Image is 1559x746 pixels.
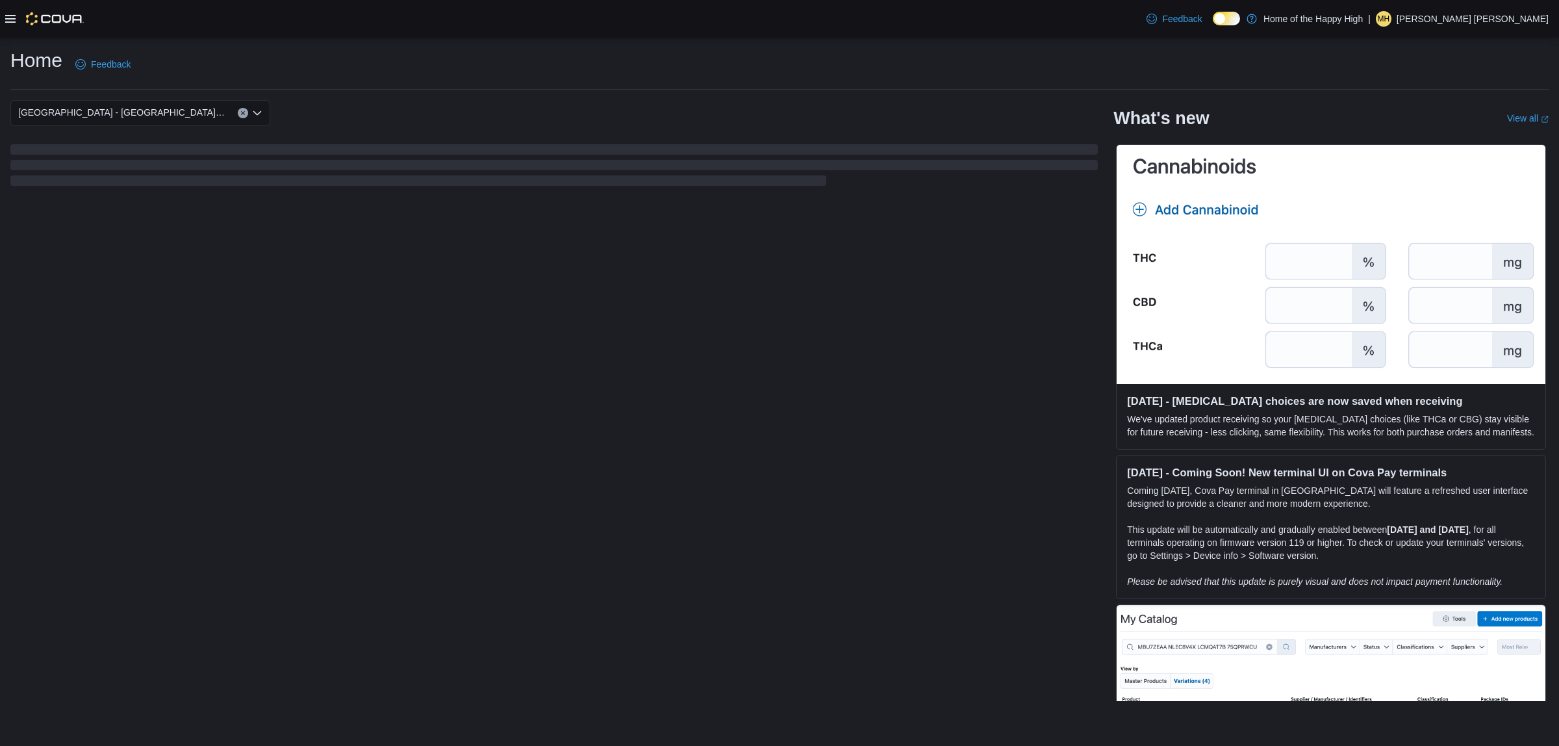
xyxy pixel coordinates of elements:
h3: [DATE] - [MEDICAL_DATA] choices are now saved when receiving [1127,394,1535,407]
a: Feedback [1141,6,1207,32]
input: Dark Mode [1213,12,1240,25]
span: [GEOGRAPHIC_DATA] - [GEOGRAPHIC_DATA] - Fire & Flower [18,105,225,120]
button: Open list of options [252,108,262,118]
div: Meechan Hrushka [1376,11,1391,27]
p: This update will be automatically and gradually enabled between , for all terminals operating on ... [1127,523,1535,562]
h3: [DATE] - Coming Soon! New terminal UI on Cova Pay terminals [1127,466,1535,479]
em: Please be advised that this update is purely visual and does not impact payment functionality. [1127,576,1502,587]
h1: Home [10,47,62,73]
h2: What's new [1113,108,1209,129]
strong: [DATE] and [DATE] [1387,524,1468,535]
p: Coming [DATE], Cova Pay terminal in [GEOGRAPHIC_DATA] will feature a refreshed user interface des... [1127,484,1535,510]
img: Cova [26,12,84,25]
button: Clear input [238,108,248,118]
span: Feedback [1162,12,1202,25]
a: Feedback [70,51,136,77]
p: | [1368,11,1371,27]
p: Home of the Happy High [1263,11,1363,27]
span: Feedback [91,58,131,71]
svg: External link [1541,116,1549,123]
span: Dark Mode [1213,25,1213,26]
span: MH [1377,11,1389,27]
a: View allExternal link [1507,113,1549,123]
span: Loading [10,147,1098,188]
p: [PERSON_NAME] [PERSON_NAME] [1397,11,1549,27]
p: We've updated product receiving so your [MEDICAL_DATA] choices (like THCa or CBG) stay visible fo... [1127,413,1535,439]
